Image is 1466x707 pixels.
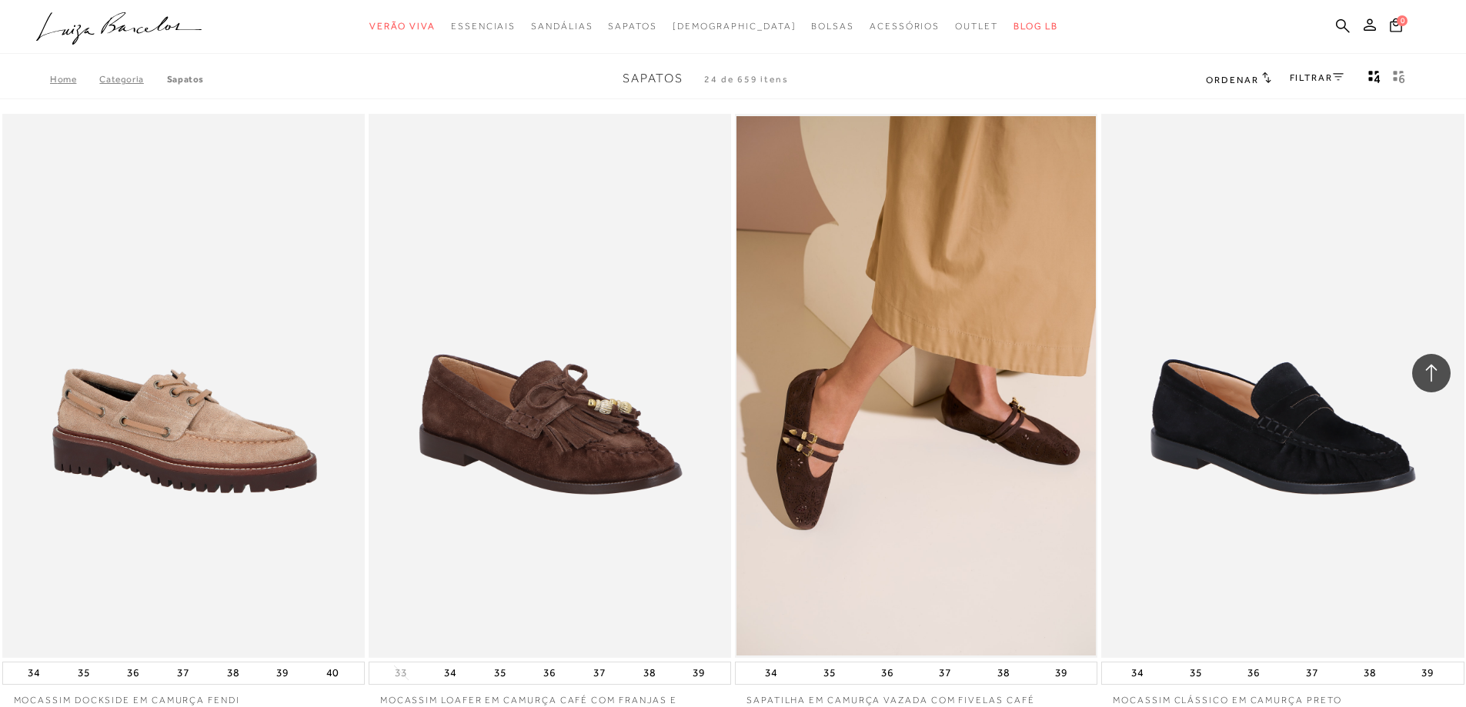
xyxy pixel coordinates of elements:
[1243,662,1264,684] button: 36
[735,685,1097,707] a: SAPATILHA EM CAMURÇA VAZADA COM FIVELAS CAFÉ
[172,662,194,684] button: 37
[623,72,683,85] span: Sapatos
[1103,116,1462,655] img: MOCASSIM CLÁSSICO EM CAMURÇA PRETO
[222,662,244,684] button: 38
[272,662,293,684] button: 39
[934,662,956,684] button: 37
[877,662,898,684] button: 36
[369,12,436,41] a: categoryNavScreenReaderText
[1206,75,1258,85] span: Ordenar
[1417,662,1438,684] button: 39
[955,21,998,32] span: Outlet
[23,662,45,684] button: 34
[688,662,710,684] button: 39
[673,21,796,32] span: [DEMOGRAPHIC_DATA]
[1388,69,1410,89] button: gridText6Desc
[370,116,730,655] img: MOCASSIM LOAFER EM CAMURÇA CAFÉ COM FRANJAS E ENFEITES DOURADOS
[1397,15,1408,26] span: 0
[451,12,516,41] a: categoryNavScreenReaderText
[1127,662,1148,684] button: 34
[4,116,363,655] img: MOCASSIM DOCKSIDE EM CAMURÇA FENDI
[1364,69,1385,89] button: Mostrar 4 produtos por linha
[2,685,365,707] a: MOCASSIM DOCKSIDE EM CAMURÇA FENDI
[736,116,1096,655] a: SAPATILHA EM CAMURÇA VAZADA COM FIVELAS CAFÉ SAPATILHA EM CAMURÇA VAZADA COM FIVELAS CAFÉ
[993,662,1014,684] button: 38
[1050,662,1072,684] button: 39
[639,662,660,684] button: 38
[673,12,796,41] a: noSubCategoriesText
[811,21,854,32] span: Bolsas
[608,12,656,41] a: categoryNavScreenReaderText
[4,116,363,655] a: MOCASSIM DOCKSIDE EM CAMURÇA FENDI MOCASSIM DOCKSIDE EM CAMURÇA FENDI
[50,74,99,85] a: Home
[1185,662,1207,684] button: 35
[704,74,789,85] span: 24 de 659 itens
[608,21,656,32] span: Sapatos
[73,662,95,684] button: 35
[390,665,412,680] button: 33
[870,21,940,32] span: Acessórios
[819,662,840,684] button: 35
[1103,116,1462,655] a: MOCASSIM CLÁSSICO EM CAMURÇA PRETO MOCASSIM CLÁSSICO EM CAMURÇA PRETO
[1014,21,1058,32] span: BLOG LB
[1290,72,1344,83] a: FILTRAR
[811,12,854,41] a: categoryNavScreenReaderText
[322,662,343,684] button: 40
[489,662,511,684] button: 35
[99,74,166,85] a: Categoria
[370,116,730,655] a: MOCASSIM LOAFER EM CAMURÇA CAFÉ COM FRANJAS E ENFEITES DOURADOS MOCASSIM LOAFER EM CAMURÇA CAFÉ C...
[760,662,782,684] button: 34
[531,21,593,32] span: Sandálias
[451,21,516,32] span: Essenciais
[539,662,560,684] button: 36
[1301,662,1323,684] button: 37
[122,662,144,684] button: 36
[1101,685,1464,707] a: MOCASSIM CLÁSSICO EM CAMURÇA PRETO
[439,662,461,684] button: 34
[1014,12,1058,41] a: BLOG LB
[369,21,436,32] span: Verão Viva
[870,12,940,41] a: categoryNavScreenReaderText
[1359,662,1381,684] button: 38
[167,74,204,85] a: Sapatos
[955,12,998,41] a: categoryNavScreenReaderText
[531,12,593,41] a: categoryNavScreenReaderText
[589,662,610,684] button: 37
[736,116,1096,655] img: SAPATILHA EM CAMURÇA VAZADA COM FIVELAS CAFÉ
[1385,17,1407,38] button: 0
